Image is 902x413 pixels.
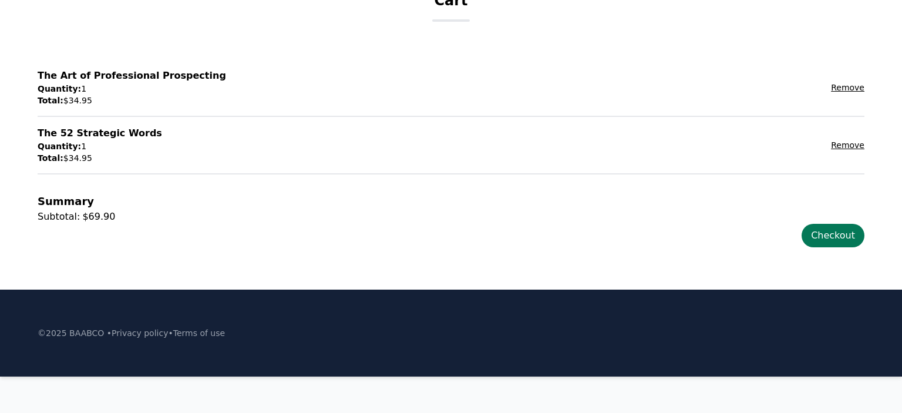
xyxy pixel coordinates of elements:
[38,84,81,93] span: Quantity:
[38,210,82,224] div: Subtotal:
[831,139,864,151] button: Remove
[38,83,829,95] p: 1
[38,142,81,151] span: Quantity:
[38,140,829,152] p: 1
[38,96,63,105] span: Total:
[38,153,63,163] span: Total:
[38,152,829,164] p: $34.95
[38,327,225,339] p: ©2025 BAABCO • •
[38,95,829,106] p: $34.95
[38,69,829,83] p: The Art of Professional Prospecting
[173,328,225,338] a: Terms of use
[112,328,168,338] a: Privacy policy
[38,126,829,140] p: The 52 Strategic Words
[38,193,864,210] div: Summary
[82,210,115,224] div: $69.90
[831,82,864,93] button: Remove
[802,224,864,247] a: Checkout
